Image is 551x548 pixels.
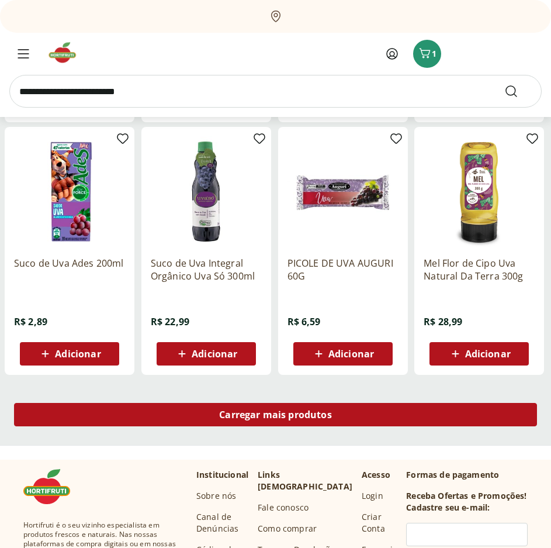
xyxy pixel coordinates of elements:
[429,342,529,366] button: Adicionar
[196,511,248,535] a: Canal de Denúncias
[151,136,262,247] img: Suco de Uva Integral Orgânico Uva Só 300ml
[293,342,393,366] button: Adicionar
[413,40,441,68] button: Carrinho
[424,136,535,247] img: Mel Flor de Cipo Uva Natural Da Terra 300g
[362,469,390,481] p: Acesso
[157,342,256,366] button: Adicionar
[258,469,352,492] p: Links [DEMOGRAPHIC_DATA]
[362,511,397,535] a: Criar Conta
[424,315,462,328] span: R$ 28,99
[14,315,47,328] span: R$ 2,89
[23,469,82,504] img: Hortifruti
[20,342,119,366] button: Adicionar
[406,469,528,481] p: Formas de pagamento
[465,349,511,359] span: Adicionar
[196,490,236,502] a: Sobre nós
[192,349,237,359] span: Adicionar
[406,490,526,502] h3: Receba Ofertas e Promoções!
[258,523,317,535] a: Como comprar
[47,41,86,64] img: Hortifruti
[287,315,321,328] span: R$ 6,59
[14,257,125,282] a: Suco de Uva Ades 200ml
[287,136,398,247] img: PICOLE DE UVA AUGURI 60G
[14,136,125,247] img: Suco de Uva Ades 200ml
[424,257,535,282] a: Mel Flor de Cipo Uva Natural Da Terra 300g
[287,257,398,282] a: PICOLE DE UVA AUGURI 60G
[258,502,309,513] a: Fale conosco
[55,349,101,359] span: Adicionar
[9,40,37,68] button: Menu
[151,257,262,282] a: Suco de Uva Integral Orgânico Uva Só 300ml
[504,84,532,98] button: Submit Search
[9,75,542,108] input: search
[328,349,374,359] span: Adicionar
[196,469,248,481] p: Institucional
[362,490,383,502] a: Login
[432,48,436,59] span: 1
[14,403,537,431] a: Carregar mais produtos
[406,502,490,513] h3: Cadastre seu e-mail:
[151,315,189,328] span: R$ 22,99
[219,410,332,419] span: Carregar mais produtos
